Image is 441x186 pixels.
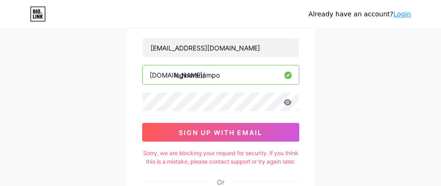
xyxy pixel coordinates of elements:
input: Email [143,38,299,57]
span: sign up with email [179,129,262,136]
button: sign up with email [142,123,299,142]
input: username [143,65,299,84]
div: Already have an account? [309,9,411,19]
div: [DOMAIN_NAME]/ [150,70,205,80]
div: Sorry, we are blocking your request for security. If you think this is a mistake, please contact ... [142,149,299,166]
a: Login [393,10,411,18]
